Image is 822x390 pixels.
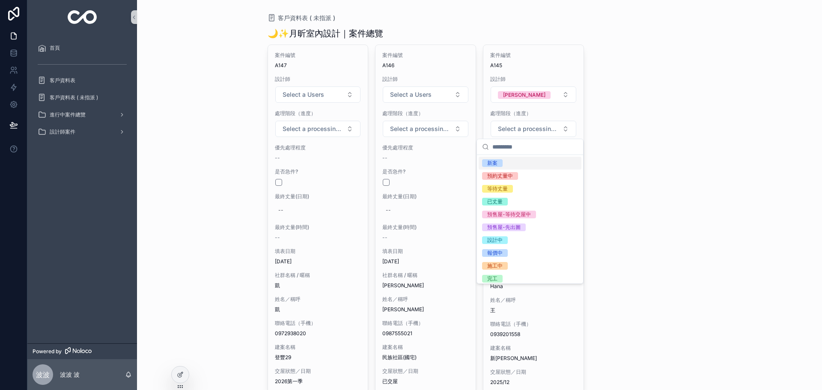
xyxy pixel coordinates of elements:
[490,110,577,117] span: 處理階段（進度）
[382,224,469,231] span: 最終丈量(時間)
[487,223,521,231] div: 預售屋-先出圖
[487,262,503,270] div: 施工中
[33,124,132,140] a: 設計師案件
[275,155,280,161] span: --
[275,330,361,337] span: 0972938020
[382,282,469,289] span: [PERSON_NAME]
[275,168,361,175] span: 是否急件?
[275,368,361,375] span: 交屋狀態／日期
[477,155,583,283] div: Suggestions
[50,77,75,84] span: 客戶資料表
[275,282,361,289] span: 凱
[490,76,577,83] span: 設計師
[50,94,98,101] span: 客戶資料表 ( 未指派 )
[490,345,577,351] span: 建案名稱
[382,378,469,385] span: 已交屋
[382,193,469,200] span: 最終丈量(日期)
[382,76,469,83] span: 設計師
[382,344,469,351] span: 建案名稱
[275,224,361,231] span: 最終丈量(時間)
[383,121,468,137] button: Select Button
[490,369,577,375] span: 交屋狀態／日期
[50,111,86,118] span: 進行中案件總覽
[33,107,132,122] a: 進行中案件總覽
[275,258,361,265] span: [DATE]
[382,272,469,279] span: 社群名稱 / 暱稱
[490,321,577,327] span: 聯絡電話（手機）
[490,283,577,290] span: Hana
[382,155,387,161] span: --
[382,168,469,175] span: 是否急件?
[275,296,361,303] span: 姓名／稱呼
[382,368,469,375] span: 交屋狀態／日期
[382,52,469,59] span: 案件編號
[490,62,577,69] span: A145
[275,378,361,385] span: 2026第一季
[27,343,137,359] a: Powered by
[33,73,132,88] a: 客戶資料表
[382,248,469,255] span: 填表日期
[382,296,469,303] span: 姓名／稱呼
[268,14,335,22] a: 客戶資料表 ( 未指派 )
[498,125,559,133] span: Select a processing stage
[487,275,497,283] div: 完工
[382,320,469,327] span: 聯絡電話（手機）
[33,348,62,355] span: Powered by
[490,331,577,338] span: 0939201558
[490,355,577,362] span: 新[PERSON_NAME]
[278,14,335,22] span: 客戶資料表 ( 未指派 )
[275,344,361,351] span: 建案名稱
[382,258,469,265] span: [DATE]
[386,207,391,214] div: --
[50,45,60,51] span: 首頁
[382,110,469,117] span: 處理階段（進度）
[33,90,132,105] a: 客戶資料表 ( 未指派 )
[491,121,576,137] button: Select Button
[60,370,80,379] p: 波波 波
[487,211,531,218] div: 預售屋-等待交屋中
[275,234,280,241] span: --
[283,125,343,133] span: Select a processing stage
[275,62,361,69] span: A147
[275,354,361,361] span: 登豐29
[490,297,577,304] span: 姓名／稱呼
[275,320,361,327] span: 聯絡電話（手機）
[275,52,361,59] span: 案件編號
[275,76,361,83] span: 設計師
[275,110,361,117] span: 處理階段（進度）
[487,249,503,257] div: 報價中
[27,34,137,151] div: scrollable content
[275,144,361,151] span: 優先處理程度
[278,207,283,214] div: --
[487,185,508,193] div: 等待丈量
[275,121,361,137] button: Select Button
[36,369,50,380] span: 波波
[382,354,469,361] span: 民族社區(國宅)
[382,306,469,313] span: [PERSON_NAME]
[275,86,361,103] button: Select Button
[390,125,451,133] span: Select a processing stage
[275,306,361,313] span: 凱
[268,27,383,39] h1: 🌙✨月昕室內設計｜案件總覽
[382,144,469,151] span: 優先處理程度
[487,172,513,180] div: 預約丈量中
[50,128,75,135] span: 設計師案件
[68,10,97,24] img: App logo
[490,52,577,59] span: 案件編號
[275,272,361,279] span: 社群名稱 / 暱稱
[487,198,503,205] div: 已丈量
[275,248,361,255] span: 填表日期
[490,307,577,314] span: 王
[490,379,577,386] span: 2025/12
[382,62,469,69] span: A146
[487,236,503,244] div: 設計中
[33,40,132,56] a: 首頁
[491,86,576,103] button: Select Button
[390,90,432,99] span: Select a Users
[275,193,361,200] span: 最終丈量(日期)
[283,90,324,99] span: Select a Users
[382,330,469,337] span: 0987555021
[487,159,497,167] div: 新案
[383,86,468,103] button: Select Button
[382,234,387,241] span: --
